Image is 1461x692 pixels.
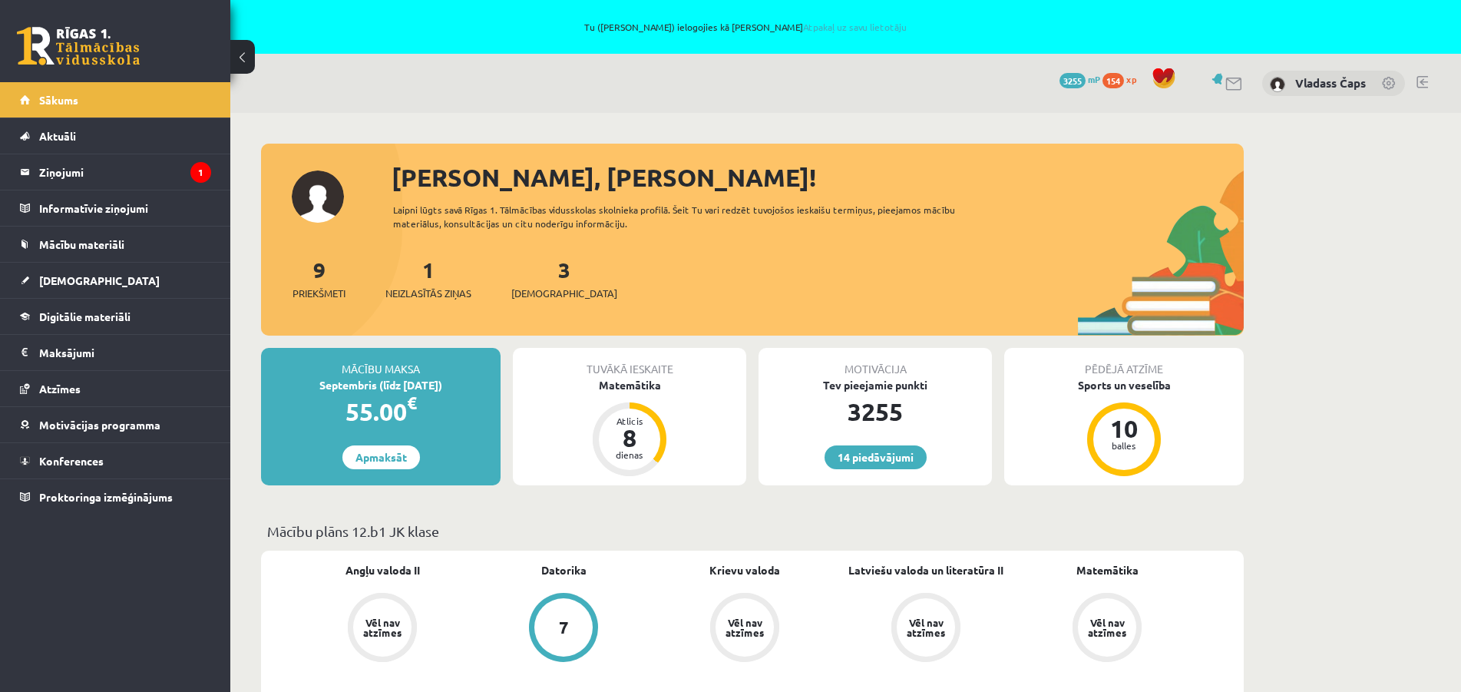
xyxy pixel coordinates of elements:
a: Rīgas 1. Tālmācības vidusskola [17,27,140,65]
legend: Ziņojumi [39,154,211,190]
div: Mācību maksa [261,348,501,377]
div: dienas [607,450,653,459]
a: Proktoringa izmēģinājums [20,479,211,515]
a: Krievu valoda [709,562,780,578]
a: Latviešu valoda un literatūra II [848,562,1003,578]
a: Ziņojumi1 [20,154,211,190]
legend: Informatīvie ziņojumi [39,190,211,226]
div: Pēdējā atzīme [1004,348,1244,377]
div: 10 [1101,416,1147,441]
span: Proktoringa izmēģinājums [39,490,173,504]
img: Vladass Čaps [1270,77,1285,92]
a: 3[DEMOGRAPHIC_DATA] [511,256,617,301]
div: Motivācija [759,348,992,377]
div: 8 [607,425,653,450]
div: Matemātika [513,377,746,393]
div: Laipni lūgts savā Rīgas 1. Tālmācības vidusskolas skolnieka profilā. Šeit Tu vari redzēt tuvojošo... [393,203,983,230]
a: 154 xp [1102,73,1144,85]
div: Vēl nav atzīmes [361,618,404,637]
div: Tev pieejamie punkti [759,377,992,393]
a: Aktuāli [20,118,211,154]
a: Sākums [20,82,211,118]
a: Vēl nav atzīmes [835,593,1016,665]
a: Atzīmes [20,371,211,406]
span: Neizlasītās ziņas [385,286,471,301]
a: 3255 mP [1059,73,1100,85]
span: 3255 [1059,73,1086,88]
div: Tuvākā ieskaite [513,348,746,377]
a: Matemātika Atlicis 8 dienas [513,377,746,478]
a: Maksājumi [20,335,211,370]
div: Sports un veselība [1004,377,1244,393]
a: 1Neizlasītās ziņas [385,256,471,301]
span: Konferences [39,454,104,468]
a: Informatīvie ziņojumi [20,190,211,226]
a: Apmaksāt [342,445,420,469]
a: Matemātika [1076,562,1139,578]
a: Sports un veselība 10 balles [1004,377,1244,478]
i: 1 [190,162,211,183]
div: 3255 [759,393,992,430]
a: Vēl nav atzīmes [1016,593,1198,665]
span: Tu ([PERSON_NAME]) ielogojies kā [PERSON_NAME] [177,22,1315,31]
div: Vēl nav atzīmes [904,618,947,637]
a: Angļu valoda II [345,562,420,578]
a: Vladass Čaps [1295,75,1366,91]
span: mP [1088,73,1100,85]
span: [DEMOGRAPHIC_DATA] [39,273,160,287]
div: Vēl nav atzīmes [723,618,766,637]
div: [PERSON_NAME], [PERSON_NAME]! [392,159,1244,196]
span: [DEMOGRAPHIC_DATA] [511,286,617,301]
div: 55.00 [261,393,501,430]
span: Motivācijas programma [39,418,160,432]
a: 14 piedāvājumi [825,445,927,469]
div: 7 [559,619,569,636]
a: [DEMOGRAPHIC_DATA] [20,263,211,298]
span: Priekšmeti [293,286,345,301]
p: Mācību plāns 12.b1 JK klase [267,521,1238,541]
span: Atzīmes [39,382,81,396]
div: Atlicis [607,416,653,425]
a: Vēl nav atzīmes [654,593,835,665]
span: Aktuāli [39,129,76,143]
div: Vēl nav atzīmes [1086,618,1129,637]
a: Konferences [20,443,211,478]
a: 9Priekšmeti [293,256,345,301]
a: Atpakaļ uz savu lietotāju [803,21,907,33]
a: Mācību materiāli [20,227,211,262]
span: € [407,392,417,414]
div: Septembris (līdz [DATE]) [261,377,501,393]
a: Digitālie materiāli [20,299,211,334]
span: Digitālie materiāli [39,310,131,323]
span: Sākums [39,93,78,107]
a: Motivācijas programma [20,407,211,442]
span: Mācību materiāli [39,237,124,251]
a: Datorika [541,562,587,578]
a: Vēl nav atzīmes [292,593,473,665]
div: balles [1101,441,1147,450]
a: 7 [473,593,654,665]
span: 154 [1102,73,1124,88]
legend: Maksājumi [39,335,211,370]
span: xp [1126,73,1136,85]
